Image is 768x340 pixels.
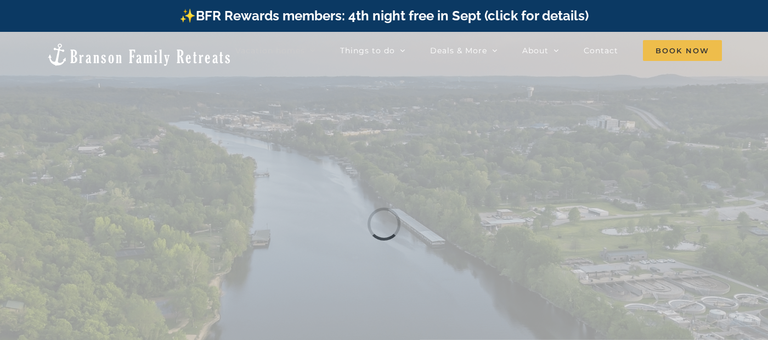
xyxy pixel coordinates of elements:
a: Deals & More [430,40,498,62]
a: Contact [584,40,618,62]
img: Branson Family Retreats Logo [46,42,232,67]
span: About [522,47,549,54]
span: Book Now [643,40,722,61]
span: Contact [584,47,618,54]
nav: Main Menu [235,40,722,62]
a: Things to do [340,40,405,62]
span: Things to do [340,47,395,54]
a: ✨BFR Rewards members: 4th night free in Sept (click for details) [179,8,589,24]
a: About [522,40,559,62]
span: Deals & More [430,47,487,54]
span: Vacation homes [235,47,305,54]
a: Book Now [643,40,722,62]
a: Vacation homes [235,40,315,62]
